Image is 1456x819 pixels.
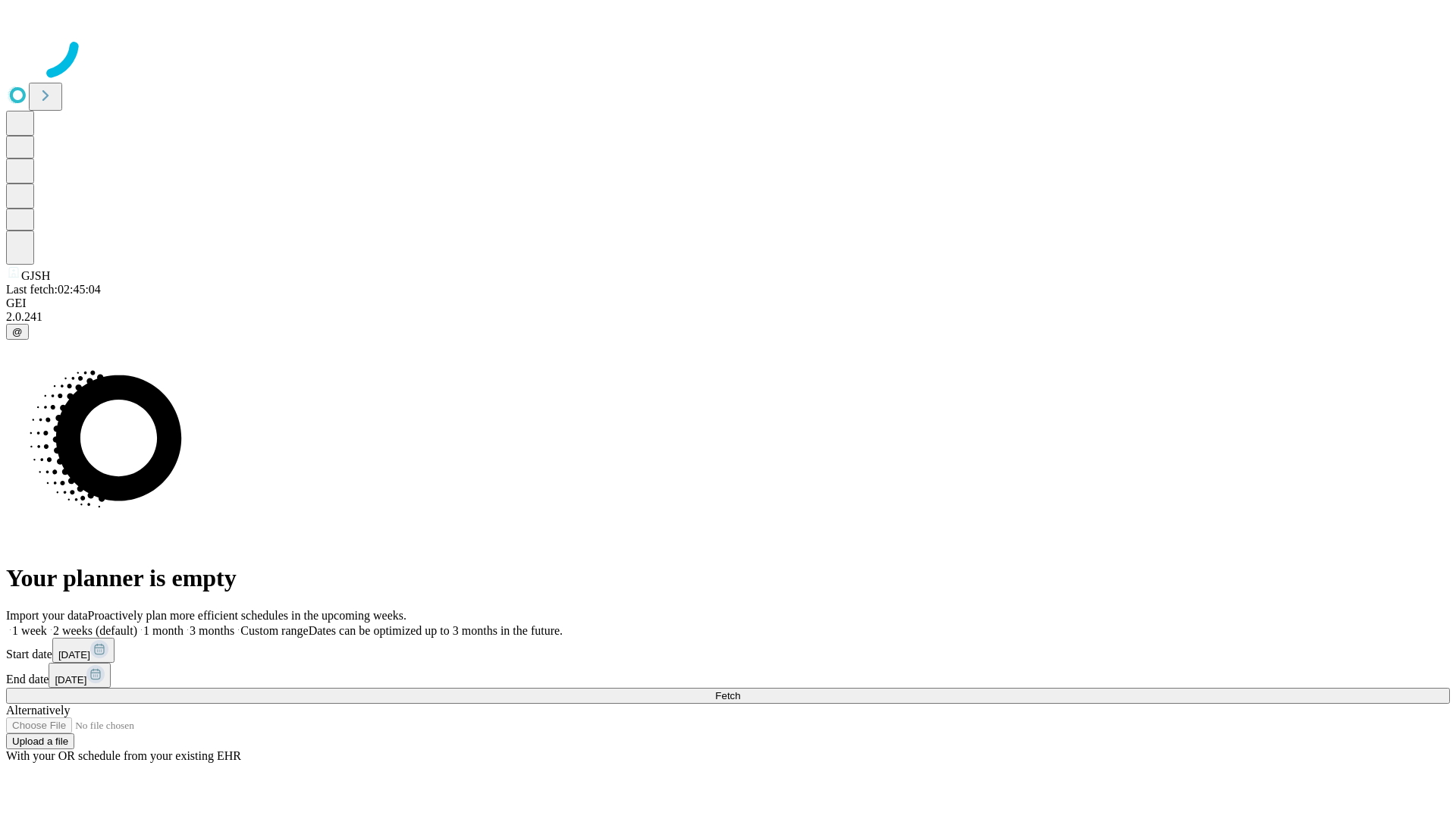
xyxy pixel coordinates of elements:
[49,663,111,688] button: [DATE]
[12,326,23,337] span: @
[6,688,1450,704] button: Fetch
[52,638,115,663] button: [DATE]
[6,283,101,296] span: Last fetch: 02:45:04
[58,649,90,661] span: [DATE]
[6,324,29,340] button: @
[309,624,563,637] span: Dates can be optimized up to 3 months in the future.
[6,749,241,762] span: With your OR schedule from your existing EHR
[55,674,86,686] span: [DATE]
[6,297,1450,310] div: GEI
[6,638,1450,663] div: Start date
[6,564,1450,592] h1: Your planner is empty
[715,690,740,701] span: Fetch
[143,624,184,637] span: 1 month
[53,624,137,637] span: 2 weeks (default)
[6,310,1450,324] div: 2.0.241
[6,663,1450,688] div: End date
[21,269,50,282] span: GJSH
[190,624,234,637] span: 3 months
[240,624,308,637] span: Custom range
[88,609,406,622] span: Proactively plan more efficient schedules in the upcoming weeks.
[12,624,47,637] span: 1 week
[6,733,74,749] button: Upload a file
[6,609,88,622] span: Import your data
[6,704,70,717] span: Alternatively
